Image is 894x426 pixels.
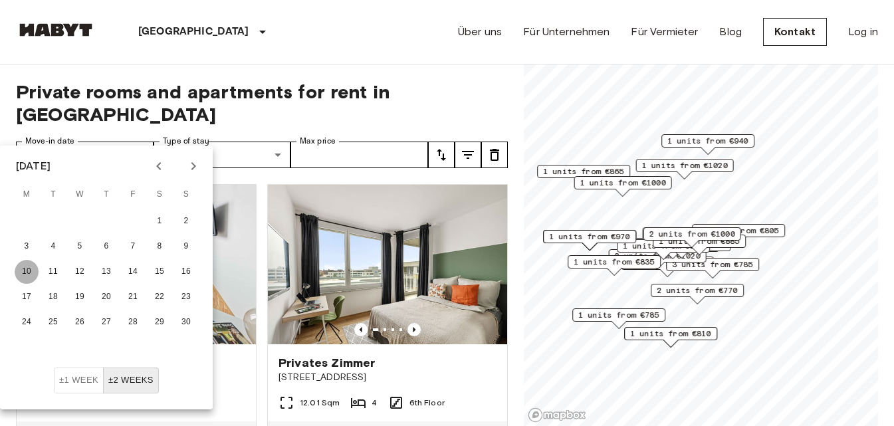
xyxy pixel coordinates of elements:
[643,227,741,248] div: Map marker
[15,235,39,259] button: 3
[543,165,624,177] span: 1 units from €865
[268,185,507,344] img: Marketing picture of unit DE-02-021-002-02HF
[409,397,445,409] span: 6th Floor
[68,310,92,334] button: 26
[68,235,92,259] button: 5
[574,256,655,268] span: 1 units from €835
[698,225,779,237] span: 1 units from €805
[174,310,198,334] button: 30
[15,310,39,334] button: 24
[763,18,827,46] a: Kontakt
[666,258,759,278] div: Map marker
[279,371,497,384] span: [STREET_ADDRESS]
[68,181,92,208] span: Wednesday
[481,142,508,168] button: tune
[174,235,198,259] button: 9
[41,260,65,284] button: 11
[174,181,198,208] span: Sunday
[572,308,665,329] div: Map marker
[94,260,118,284] button: 13
[407,323,421,336] button: Previous image
[523,24,610,40] a: Für Unternehmen
[68,285,92,309] button: 19
[543,230,636,251] div: Map marker
[25,136,74,147] label: Move-in date
[16,80,508,126] span: Private rooms and apartments for rent in [GEOGRAPHIC_DATA]
[300,397,340,409] span: 12.01 Sqm
[624,327,717,348] div: Map marker
[41,235,65,259] button: 4
[103,368,159,393] button: ±2 weeks
[372,397,377,409] span: 4
[537,165,630,185] div: Map marker
[300,136,336,147] label: Max price
[528,407,586,423] a: Mapbox logo
[631,24,698,40] a: Für Vermieter
[667,135,748,147] span: 1 units from €940
[54,368,159,393] div: Move In Flexibility
[636,159,734,179] div: Map marker
[649,228,735,240] span: 2 units from €1000
[54,368,104,393] button: ±1 week
[148,209,171,233] button: 1
[94,285,118,309] button: 20
[174,209,198,233] button: 2
[16,23,96,37] img: Habyt
[657,284,738,296] span: 2 units from €770
[643,227,740,248] div: Map marker
[354,323,368,336] button: Previous image
[121,235,145,259] button: 7
[630,328,711,340] span: 1 units from €810
[719,24,742,40] a: Blog
[578,309,659,321] span: 1 units from €785
[121,310,145,334] button: 28
[68,260,92,284] button: 12
[848,24,878,40] a: Log in
[182,155,205,177] button: Next month
[639,239,725,251] span: 1 units from €1010
[148,310,171,334] button: 29
[121,285,145,309] button: 21
[15,285,39,309] button: 17
[672,259,753,270] span: 3 units from €785
[458,24,502,40] a: Über uns
[692,224,785,245] div: Map marker
[455,142,481,168] button: tune
[148,260,171,284] button: 15
[41,310,65,334] button: 25
[174,260,198,284] button: 16
[138,24,249,40] p: [GEOGRAPHIC_DATA]
[94,181,118,208] span: Thursday
[279,355,375,371] span: Privates Zimmer
[642,160,728,171] span: 1 units from €1020
[121,181,145,208] span: Friday
[651,284,744,304] div: Map marker
[41,181,65,208] span: Tuesday
[661,134,754,155] div: Map marker
[574,176,672,197] div: Map marker
[148,155,170,177] button: Previous month
[16,158,51,174] div: [DATE]
[15,260,39,284] button: 10
[174,285,198,309] button: 23
[568,255,661,276] div: Map marker
[94,310,118,334] button: 27
[148,285,171,309] button: 22
[94,235,118,259] button: 6
[428,142,455,168] button: tune
[121,260,145,284] button: 14
[148,235,171,259] button: 8
[549,231,630,243] span: 1 units from €970
[41,285,65,309] button: 18
[163,136,209,147] label: Type of stay
[580,177,666,189] span: 1 units from €1000
[148,181,171,208] span: Saturday
[15,181,39,208] span: Monday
